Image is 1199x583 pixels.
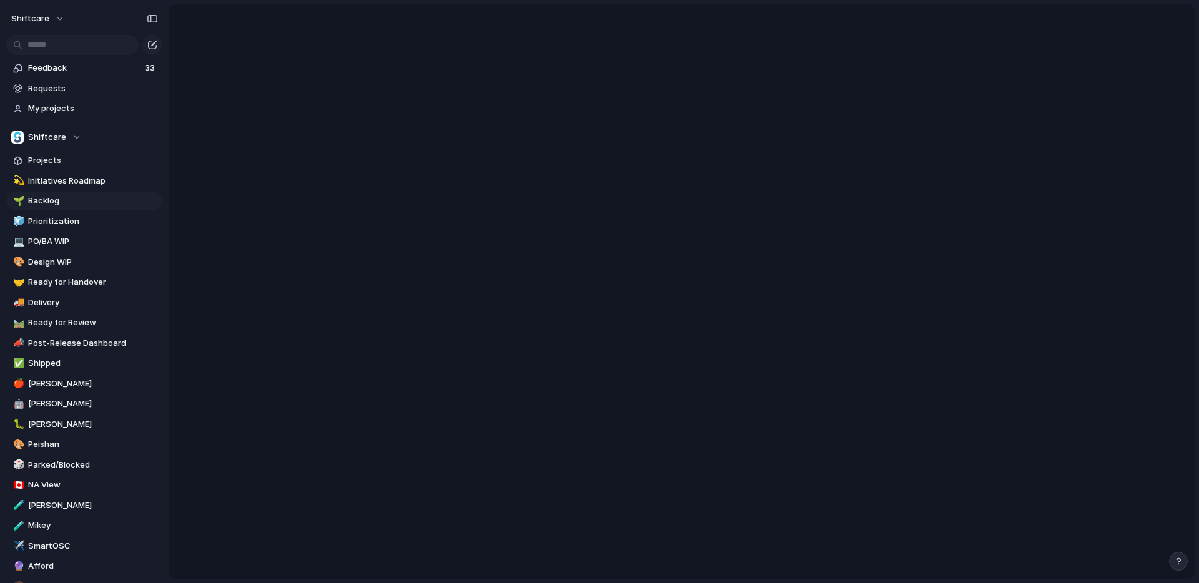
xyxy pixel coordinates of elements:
[28,296,158,309] span: Delivery
[28,438,158,451] span: Peishan
[6,212,162,231] a: 🧊Prioritization
[28,540,158,552] span: SmartOSC
[11,316,24,329] button: 🛤️
[11,337,24,350] button: 📣
[11,195,24,207] button: 🌱
[28,519,158,532] span: Mikey
[13,235,22,249] div: 💻
[13,356,22,371] div: ✅
[6,354,162,373] a: ✅Shipped
[13,336,22,350] div: 📣
[13,519,22,533] div: 🧪
[6,151,162,170] a: Projects
[13,458,22,472] div: 🎲
[11,540,24,552] button: ✈️
[13,295,22,310] div: 🚚
[28,337,158,350] span: Post-Release Dashboard
[6,516,162,535] a: 🧪Mikey
[13,174,22,188] div: 💫
[6,375,162,393] a: 🍎[PERSON_NAME]
[28,418,158,431] span: [PERSON_NAME]
[28,316,158,329] span: Ready for Review
[11,519,24,532] button: 🧪
[28,82,158,95] span: Requests
[11,398,24,410] button: 🤖
[6,79,162,98] a: Requests
[11,378,24,390] button: 🍎
[6,128,162,147] button: Shiftcare
[13,194,22,208] div: 🌱
[28,102,158,115] span: My projects
[6,232,162,251] a: 💻PO/BA WIP
[28,175,158,187] span: Initiatives Roadmap
[28,131,66,144] span: Shiftcare
[13,559,22,574] div: 🔮
[6,99,162,118] a: My projects
[145,62,157,74] span: 33
[13,539,22,553] div: ✈️
[6,313,162,332] a: 🛤️Ready for Review
[28,378,158,390] span: [PERSON_NAME]
[28,62,141,74] span: Feedback
[6,394,162,413] a: 🤖[PERSON_NAME]
[6,192,162,210] a: 🌱Backlog
[6,172,162,190] a: 💫Initiatives Roadmap
[13,214,22,228] div: 🧊
[28,479,158,491] span: NA View
[6,456,162,474] a: 🎲Parked/Blocked
[11,235,24,248] button: 💻
[6,537,162,556] a: ✈️SmartOSC
[11,256,24,268] button: 🎨
[28,357,158,370] span: Shipped
[11,438,24,451] button: 🎨
[28,276,158,288] span: Ready for Handover
[11,215,24,228] button: 🧊
[11,12,49,25] span: shiftcare
[6,9,71,29] button: shiftcare
[13,275,22,290] div: 🤝
[6,59,162,77] a: Feedback33
[11,296,24,309] button: 🚚
[28,256,158,268] span: Design WIP
[11,479,24,491] button: 🇨🇦
[6,273,162,291] a: 🤝Ready for Handover
[6,253,162,272] a: 🎨Design WIP
[6,435,162,454] a: 🎨Peishan
[6,334,162,353] div: 📣Post-Release Dashboard
[6,496,162,515] a: 🧪[PERSON_NAME]
[13,255,22,269] div: 🎨
[11,459,24,471] button: 🎲
[6,557,162,576] a: 🔮Afford
[13,498,22,512] div: 🧪
[6,476,162,494] a: 🇨🇦NA View
[28,398,158,410] span: [PERSON_NAME]
[13,417,22,431] div: 🐛
[28,195,158,207] span: Backlog
[13,397,22,411] div: 🤖
[6,293,162,312] a: 🚚Delivery
[6,415,162,434] a: 🐛[PERSON_NAME]
[28,154,158,167] span: Projects
[13,478,22,492] div: 🇨🇦
[11,276,24,288] button: 🤝
[11,175,24,187] button: 💫
[11,357,24,370] button: ✅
